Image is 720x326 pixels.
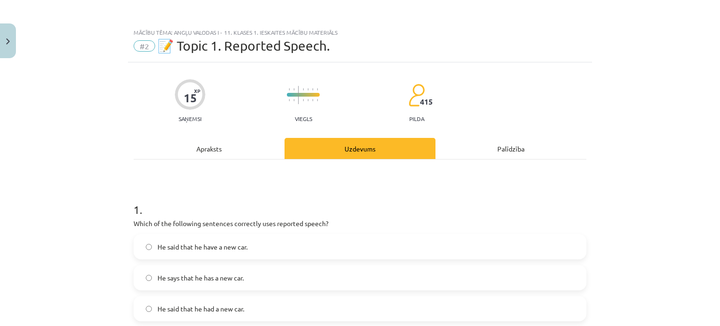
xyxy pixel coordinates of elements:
[303,88,304,91] img: icon-short-line-57e1e144782c952c97e751825c79c345078a6d821885a25fce030b3d8c18986b.svg
[409,115,424,122] p: pilda
[303,99,304,101] img: icon-short-line-57e1e144782c952c97e751825c79c345078a6d821885a25fce030b3d8c18986b.svg
[298,86,299,104] img: icon-long-line-d9ea69661e0d244f92f715978eff75569469978d946b2353a9bb055b3ed8787d.svg
[157,38,330,53] span: 📝 Topic 1. Reported Speech.
[146,244,152,250] input: He said that he have a new car.
[307,88,308,91] img: icon-short-line-57e1e144782c952c97e751825c79c345078a6d821885a25fce030b3d8c18986b.svg
[293,88,294,91] img: icon-short-line-57e1e144782c952c97e751825c79c345078a6d821885a25fce030b3d8c18986b.svg
[134,187,586,216] h1: 1 .
[435,138,586,159] div: Palīdzība
[307,99,308,101] img: icon-short-line-57e1e144782c952c97e751825c79c345078a6d821885a25fce030b3d8c18986b.svg
[134,219,586,228] p: Which of the following sentences correctly uses reported speech?
[194,88,200,93] span: XP
[146,306,152,312] input: He said that he had a new car.
[175,115,205,122] p: Saņemsi
[157,273,244,283] span: He says that he has a new car.
[317,99,318,101] img: icon-short-line-57e1e144782c952c97e751825c79c345078a6d821885a25fce030b3d8c18986b.svg
[420,98,433,106] span: 415
[293,99,294,101] img: icon-short-line-57e1e144782c952c97e751825c79c345078a6d821885a25fce030b3d8c18986b.svg
[289,99,290,101] img: icon-short-line-57e1e144782c952c97e751825c79c345078a6d821885a25fce030b3d8c18986b.svg
[134,29,586,36] div: Mācību tēma: Angļu valodas i - 11. klases 1. ieskaites mācību materiāls
[295,115,312,122] p: Viegls
[312,88,313,91] img: icon-short-line-57e1e144782c952c97e751825c79c345078a6d821885a25fce030b3d8c18986b.svg
[408,83,425,107] img: students-c634bb4e5e11cddfef0936a35e636f08e4e9abd3cc4e673bd6f9a4125e45ecb1.svg
[317,88,318,91] img: icon-short-line-57e1e144782c952c97e751825c79c345078a6d821885a25fce030b3d8c18986b.svg
[184,91,197,105] div: 15
[157,304,244,314] span: He said that he had a new car.
[312,99,313,101] img: icon-short-line-57e1e144782c952c97e751825c79c345078a6d821885a25fce030b3d8c18986b.svg
[6,38,10,45] img: icon-close-lesson-0947bae3869378f0d4975bcd49f059093ad1ed9edebbc8119c70593378902aed.svg
[157,242,247,252] span: He said that he have a new car.
[285,138,435,159] div: Uzdevums
[289,88,290,91] img: icon-short-line-57e1e144782c952c97e751825c79c345078a6d821885a25fce030b3d8c18986b.svg
[146,275,152,281] input: He says that he has a new car.
[134,138,285,159] div: Apraksts
[134,40,155,52] span: #2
